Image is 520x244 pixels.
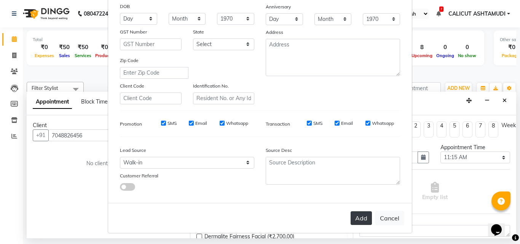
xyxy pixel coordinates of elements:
[120,147,146,154] label: Lead Source
[266,121,290,128] label: Transaction
[266,29,283,36] label: Address
[226,120,248,127] label: Whatsapp
[266,147,292,154] label: Source Desc
[120,121,142,128] label: Promotion
[341,120,353,127] label: Email
[120,3,130,10] label: DOB
[120,57,139,64] label: Zip Code
[120,92,182,104] input: Client Code
[375,211,404,225] button: Cancel
[120,67,188,79] input: Enter Zip Code
[351,211,372,225] button: Add
[120,38,182,50] input: GST Number
[193,83,229,89] label: Identification No.
[193,92,255,104] input: Resident No. or Any Id
[195,120,207,127] label: Email
[193,29,204,35] label: State
[120,83,144,89] label: Client Code
[167,120,177,127] label: SMS
[120,29,147,35] label: GST Number
[120,172,158,179] label: Customer Referral
[313,120,322,127] label: SMS
[266,3,291,10] label: Anniversary
[372,120,394,127] label: Whatsapp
